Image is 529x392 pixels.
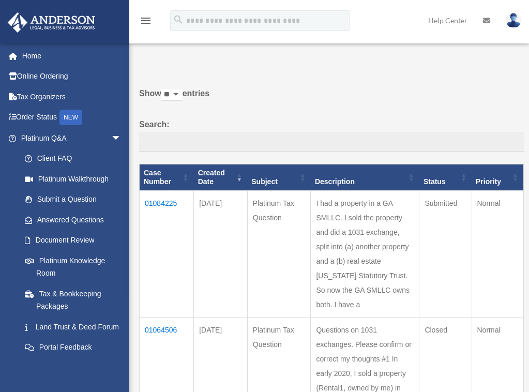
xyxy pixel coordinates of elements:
[14,169,132,189] a: Platinum Walkthrough
[506,13,521,28] img: User Pic
[7,46,137,66] a: Home
[14,316,132,337] a: Land Trust & Deed Forum
[472,190,524,317] td: Normal
[140,190,194,317] td: 01084225
[14,189,132,210] a: Submit a Question
[140,164,194,190] th: Case Number: activate to sort column ascending
[14,250,132,283] a: Platinum Knowledge Room
[14,337,132,358] a: Portal Feedback
[247,164,311,190] th: Subject: activate to sort column ascending
[140,18,152,27] a: menu
[7,86,137,107] a: Tax Organizers
[7,107,137,128] a: Order StatusNEW
[111,128,132,149] span: arrow_drop_down
[173,14,184,25] i: search
[139,86,524,111] label: Show entries
[194,190,248,317] td: [DATE]
[194,164,248,190] th: Created Date: activate to sort column ascending
[472,164,524,190] th: Priority: activate to sort column ascending
[140,14,152,27] i: menu
[419,164,472,190] th: Status: activate to sort column ascending
[14,230,132,251] a: Document Review
[5,12,98,33] img: Anderson Advisors Platinum Portal
[311,164,419,190] th: Description: activate to sort column ascending
[139,132,524,152] input: Search:
[7,128,132,148] a: Platinum Q&Aarrow_drop_down
[59,110,82,125] div: NEW
[311,190,419,317] td: I had a property in a GA SMLLC. I sold the property and did a 1031 exchange, split into (a) anoth...
[161,89,183,101] select: Showentries
[139,117,524,152] label: Search:
[14,148,132,169] a: Client FAQ
[247,190,311,317] td: Platinum Tax Question
[7,66,137,87] a: Online Ordering
[419,190,472,317] td: Submitted
[14,283,132,316] a: Tax & Bookkeeping Packages
[14,209,127,230] a: Answered Questions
